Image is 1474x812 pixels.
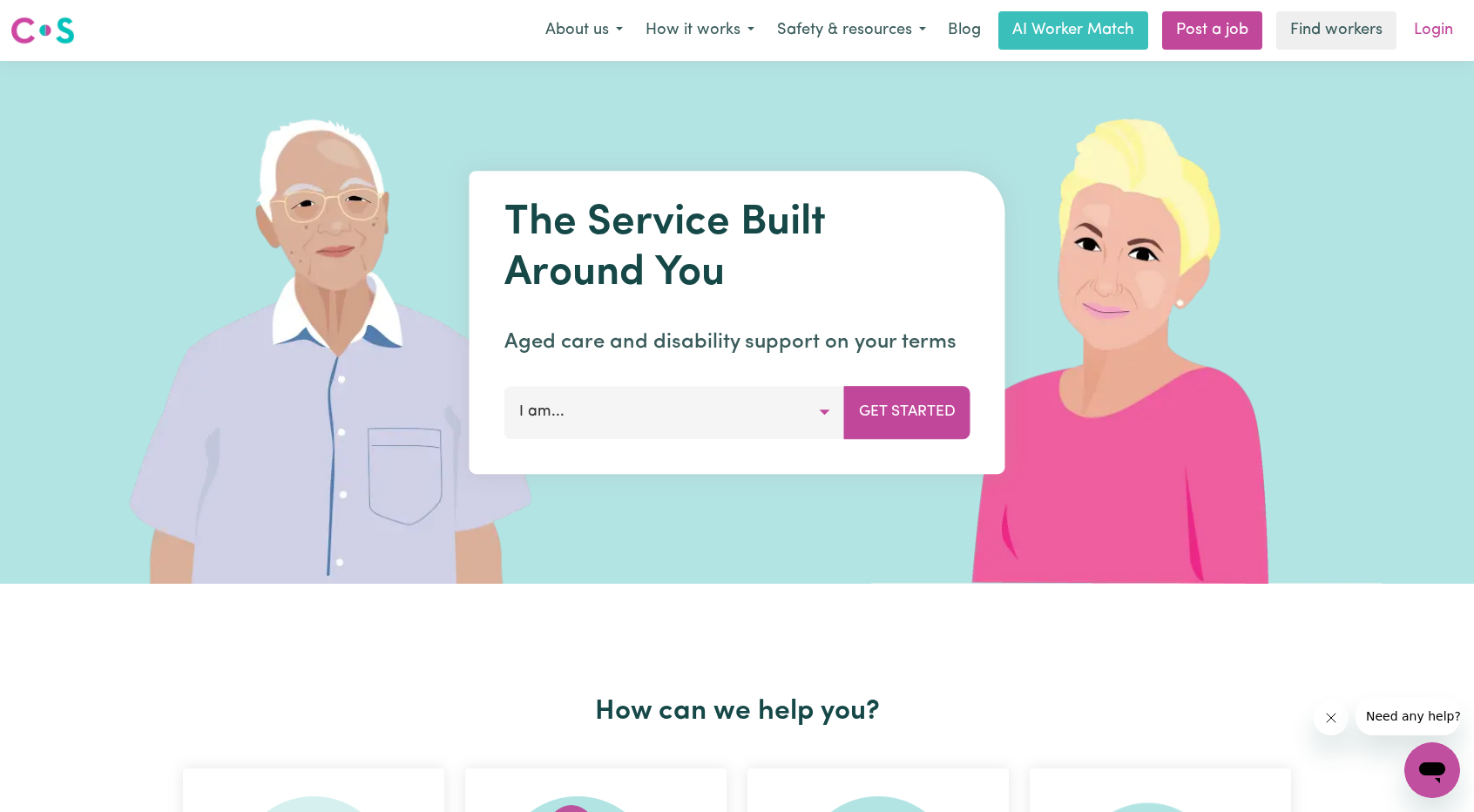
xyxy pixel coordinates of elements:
a: Find workers [1276,11,1396,50]
a: AI Worker Match [998,11,1148,50]
span: Need any help? [10,12,105,26]
button: About us [534,12,634,49]
a: Post a job [1162,11,1262,50]
p: Aged care and disability support on your terms [504,327,970,358]
a: Login [1403,11,1464,50]
button: Get Started [844,386,970,438]
a: Blog [937,11,991,50]
button: I am... [504,386,845,438]
button: How it works [634,12,766,49]
iframe: Close message [1314,700,1349,735]
h2: How can we help you? [172,695,1302,728]
iframe: Button to launch messaging window [1404,742,1460,798]
img: Careseekers logo [10,15,75,46]
iframe: Message from company [1356,697,1460,735]
h1: The Service Built Around You [504,199,970,299]
a: Careseekers logo [10,10,75,51]
button: Safety & resources [766,12,937,49]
